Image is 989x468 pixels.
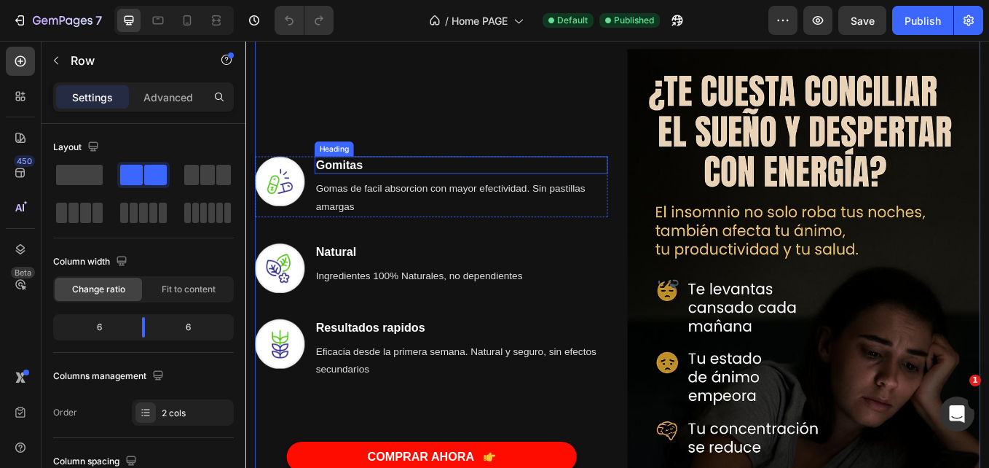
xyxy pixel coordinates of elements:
p: Advanced [143,90,193,105]
button: 7 [6,6,109,35]
div: Beta [11,267,35,278]
span: Change ratio [72,283,125,296]
div: Undo/Redo [275,6,334,35]
div: Publish [905,13,941,28]
div: Columns management [53,367,167,386]
button: Publish [892,6,953,35]
span: 1 [969,375,981,386]
iframe: Design area [245,41,989,468]
div: 6 [157,317,231,338]
div: Column width [53,252,130,272]
div: Layout [53,138,102,157]
p: Row [71,52,194,69]
span: / [445,13,449,28]
p: 7 [95,12,102,29]
span: Save [851,15,875,27]
span: Fit to content [162,283,216,296]
div: 2 cols [162,407,230,420]
button: Save [838,6,886,35]
span: Published [614,14,654,27]
p: Settings [72,90,113,105]
div: 6 [56,317,130,338]
span: Default [557,14,588,27]
div: Order [53,406,77,419]
iframe: Intercom live chat [939,397,974,432]
span: Home PAGE [452,13,508,28]
div: 450 [14,155,35,167]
